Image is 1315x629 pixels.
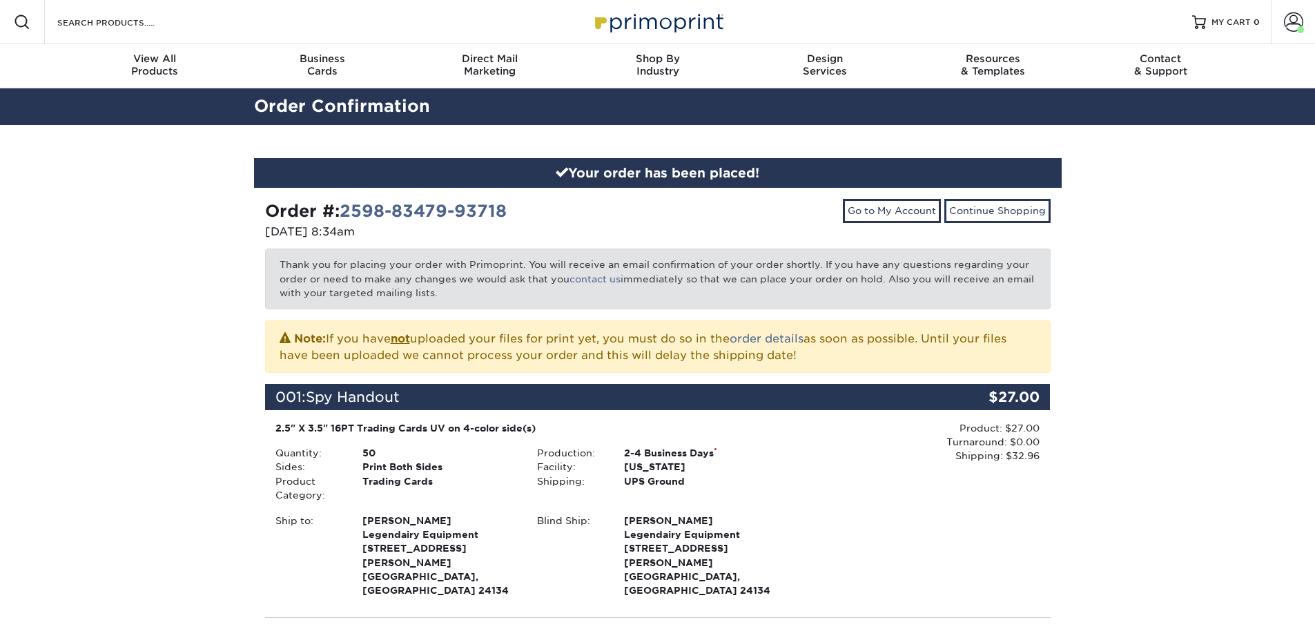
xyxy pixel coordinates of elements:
[265,249,1051,309] p: Thank you for placing your order with Primoprint. You will receive an email confirmation of your ...
[71,52,239,65] span: View All
[527,514,614,598] div: Blind Ship:
[909,52,1077,77] div: & Templates
[624,528,778,541] span: Legendairy Equipment
[788,421,1040,463] div: Product: $27.00 Turnaround: $0.00 Shipping: $32.96
[238,44,406,88] a: BusinessCards
[614,446,788,460] div: 2-4 Business Days
[574,52,741,77] div: Industry
[362,541,516,570] span: [STREET_ADDRESS][PERSON_NAME]
[614,460,788,474] div: [US_STATE]
[56,14,191,30] input: SEARCH PRODUCTS.....
[244,94,1072,119] h2: Order Confirmation
[238,52,406,65] span: Business
[306,389,400,405] span: Spy Handout
[352,446,527,460] div: 50
[1077,52,1245,77] div: & Support
[265,514,352,598] div: Ship to:
[391,332,410,345] b: not
[741,52,909,65] span: Design
[741,44,909,88] a: DesignServices
[909,44,1077,88] a: Resources& Templates
[1211,17,1251,28] span: MY CART
[406,52,574,77] div: Marketing
[352,474,527,503] div: Trading Cards
[919,384,1051,410] div: $27.00
[574,52,741,65] span: Shop By
[238,52,406,77] div: Cards
[406,52,574,65] span: Direct Mail
[741,52,909,77] div: Services
[362,514,516,597] strong: [GEOGRAPHIC_DATA], [GEOGRAPHIC_DATA] 24134
[265,460,352,474] div: Sides:
[1254,17,1260,27] span: 0
[909,52,1077,65] span: Resources
[340,201,507,221] a: 2598-83479-93718
[527,474,614,488] div: Shipping:
[265,446,352,460] div: Quantity:
[275,421,779,435] div: 2.5" X 3.5" 16PT Trading Cards UV on 4-color side(s)
[589,7,727,37] img: Primoprint
[352,460,527,474] div: Print Both Sides
[944,199,1051,222] a: Continue Shopping
[527,460,614,474] div: Facility:
[569,273,621,284] a: contact us
[406,44,574,88] a: Direct MailMarketing
[624,541,778,570] span: [STREET_ADDRESS][PERSON_NAME]
[362,514,516,528] span: [PERSON_NAME]
[843,199,941,222] a: Go to My Account
[527,446,614,460] div: Production:
[254,158,1062,188] div: Your order has been placed!
[265,224,647,240] p: [DATE] 8:34am
[71,52,239,77] div: Products
[265,474,352,503] div: Product Category:
[265,201,507,221] strong: Order #:
[362,528,516,541] span: Legendairy Equipment
[280,329,1036,364] p: If you have uploaded your files for print yet, you must do so in the as soon as possible. Until y...
[265,384,919,410] div: 001:
[71,44,239,88] a: View AllProducts
[730,332,803,345] a: order details
[1077,52,1245,65] span: Contact
[574,44,741,88] a: Shop ByIndustry
[1077,44,1245,88] a: Contact& Support
[624,514,778,528] span: [PERSON_NAME]
[614,474,788,488] div: UPS Ground
[294,332,326,345] strong: Note:
[624,514,778,597] strong: [GEOGRAPHIC_DATA], [GEOGRAPHIC_DATA] 24134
